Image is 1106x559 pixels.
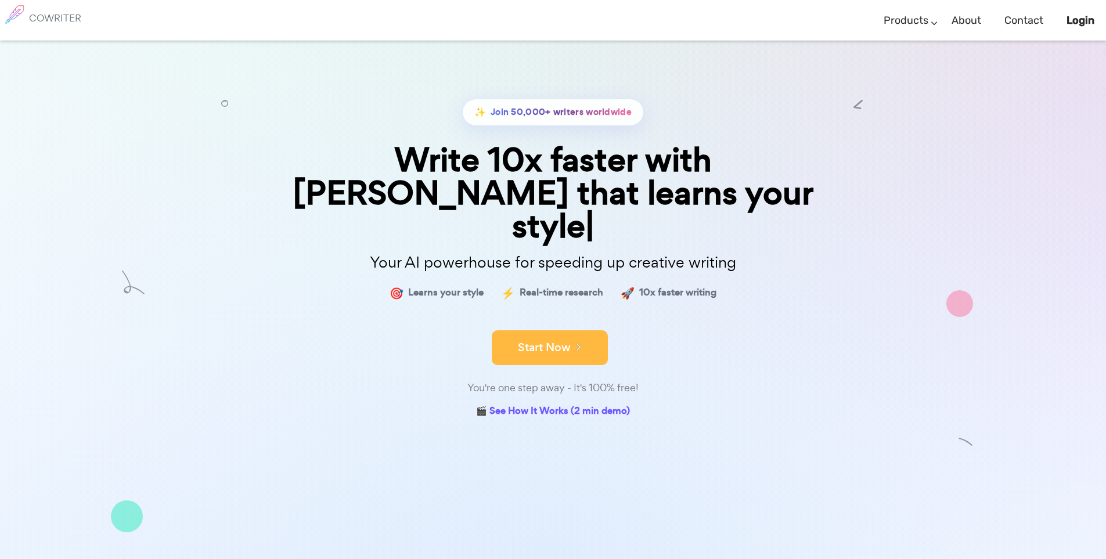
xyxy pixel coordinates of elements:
img: shape [959,435,973,449]
span: 🎯 [390,284,404,301]
img: shape [111,500,143,532]
div: You're one step away - It's 100% free! [263,380,844,396]
img: shape [946,290,973,317]
span: Join 50,000+ writers worldwide [491,104,632,121]
a: Contact [1004,3,1043,38]
img: shape [853,100,863,109]
div: Write 10x faster with [PERSON_NAME] that learns your style [263,143,844,243]
img: shape [122,271,145,294]
img: shape [221,100,228,107]
span: Learns your style [408,284,484,301]
h6: COWRITER [29,13,81,23]
span: 🚀 [621,284,635,301]
span: 10x faster writing [639,284,716,301]
b: Login [1067,14,1094,27]
button: Start Now [492,330,608,365]
a: Login [1067,3,1094,38]
a: About [952,3,981,38]
a: Products [884,3,928,38]
span: Real-time research [520,284,603,301]
a: 🎬 See How It Works (2 min demo) [476,403,630,421]
span: ✨ [474,104,486,121]
span: ⚡ [501,284,515,301]
p: Your AI powerhouse for speeding up creative writing [263,250,844,275]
